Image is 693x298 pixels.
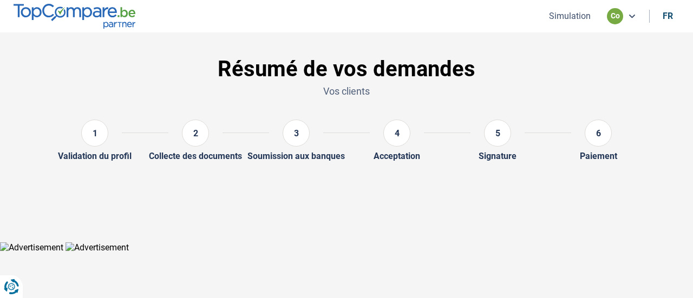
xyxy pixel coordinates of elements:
[44,84,649,98] p: Vos clients
[546,10,594,22] button: Simulation
[14,4,135,28] img: TopCompare.be
[283,120,310,147] div: 3
[81,120,108,147] div: 1
[383,120,410,147] div: 4
[149,151,242,161] div: Collecte des documents
[374,151,420,161] div: Acceptation
[66,242,129,253] img: Advertisement
[182,120,209,147] div: 2
[607,8,623,24] div: co
[479,151,517,161] div: Signature
[585,120,612,147] div: 6
[44,56,649,82] h1: Résumé de vos demandes
[484,120,511,147] div: 5
[247,151,345,161] div: Soumission aux banques
[58,151,132,161] div: Validation du profil
[580,151,617,161] div: Paiement
[663,11,673,21] div: fr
